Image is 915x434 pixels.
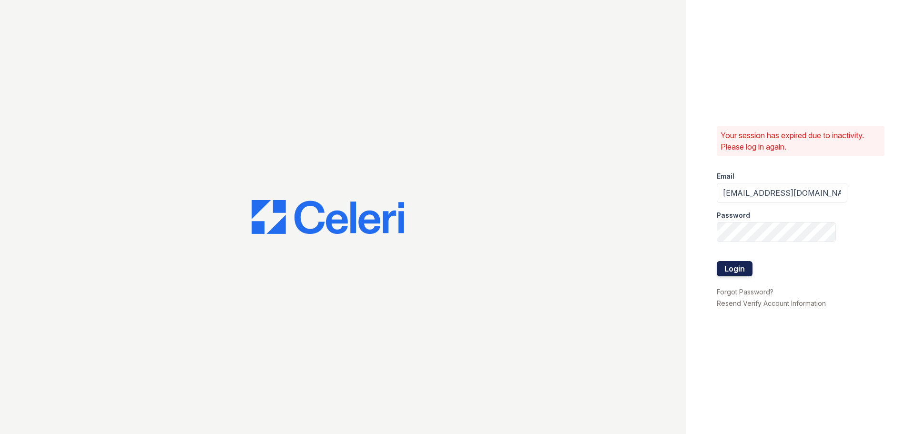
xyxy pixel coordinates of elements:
[717,299,826,307] a: Resend Verify Account Information
[717,211,750,220] label: Password
[721,130,881,152] p: Your session has expired due to inactivity. Please log in again.
[717,172,734,181] label: Email
[252,200,404,234] img: CE_Logo_Blue-a8612792a0a2168367f1c8372b55b34899dd931a85d93a1a3d3e32e68fde9ad4.png
[717,288,773,296] a: Forgot Password?
[717,261,752,276] button: Login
